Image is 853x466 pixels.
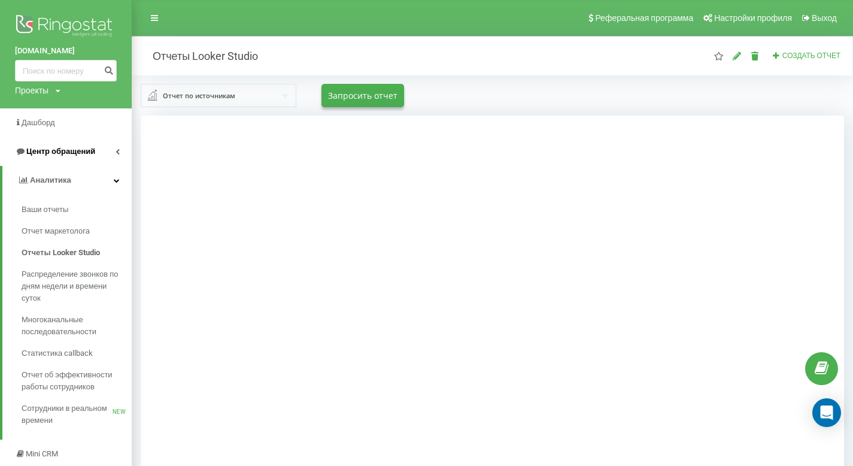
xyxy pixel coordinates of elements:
[26,147,95,156] span: Центр обращений
[22,369,126,393] span: Отчет об эффективности работы сотрудников
[22,118,55,127] span: Дашборд
[812,398,841,427] div: Open Intercom Messenger
[26,449,58,458] span: Mini CRM
[22,242,132,264] a: Отчеты Looker Studio
[732,52,742,60] i: Редактировать отчет
[15,84,48,96] div: Проекты
[22,309,132,343] a: Многоканальные последовательности
[22,220,132,242] a: Отчет маркетолога
[714,13,792,23] span: Настройки профиля
[141,49,258,63] h2: Отчеты Looker Studio
[15,45,117,57] a: [DOMAIN_NAME]
[22,364,132,398] a: Отчет об эффективности работы сотрудников
[772,52,780,59] i: Создать отчет
[321,84,404,107] button: Запросить отчет
[812,13,837,23] span: Выход
[163,89,235,102] div: Отчет по источникам
[22,343,132,364] a: Статистика callback
[22,204,68,216] span: Ваши отчеты
[2,166,132,195] a: Аналитика
[768,51,844,61] button: Создать отчет
[30,175,71,184] span: Аналитика
[15,60,117,81] input: Поиск по номеру
[22,199,132,220] a: Ваши отчеты
[22,403,113,426] span: Сотрудники в реальном времени
[750,52,760,60] i: Удалить отчет
[22,314,126,338] span: Многоканальные последовательности
[22,247,100,259] span: Отчеты Looker Studio
[782,52,840,60] span: Создать отчет
[15,12,117,42] img: Ringostat logo
[22,398,132,431] a: Сотрудники в реальном времениNEW
[22,268,126,304] span: Распределение звонков по дням недели и времени суток
[22,264,132,309] a: Распределение звонков по дням недели и времени суток
[595,13,693,23] span: Реферальная программа
[22,347,93,359] span: Статистика callback
[714,52,724,60] i: Этот отчет будет загружен первым при открытии "Отчеты Looker Studio". Вы можете назначить любой д...
[22,225,90,237] span: Отчет маркетолога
